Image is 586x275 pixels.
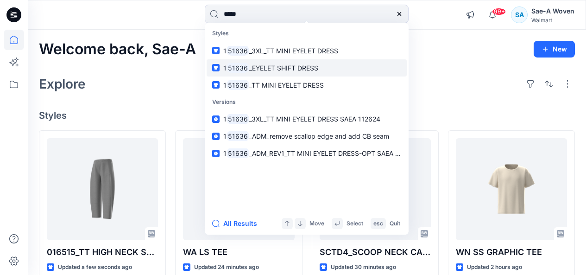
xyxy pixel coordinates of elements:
span: 1 [223,47,227,55]
p: Move [309,219,324,229]
p: Updated 30 minutes ago [331,262,396,272]
span: 1 [223,132,227,140]
span: 1 [223,81,227,89]
a: 151636_ADM_remove scallop edge and add CB seam [207,128,407,145]
span: _3XL_TT MINI EYELET DRESS [249,47,338,55]
div: Sae-A Woven [531,6,574,17]
p: Updated 2 hours ago [467,262,522,272]
span: 1 [223,64,227,72]
p: Versions [207,94,407,111]
h2: Welcome back, Sae-A [39,41,196,58]
span: 1 [223,115,227,123]
p: 016515_TT HIGH NECK SWEATSHIRT SET (BOTTOM) [47,246,158,259]
button: New [534,41,575,58]
span: _3XL_TT MINI EYELET DRESS SAEA 112624 [249,115,380,123]
p: Styles [207,25,407,42]
p: Quit [390,219,400,229]
a: 151636_3XL_TT MINI EYELET DRESS SAEA 112624 [207,110,407,128]
mark: 51636 [227,80,249,90]
p: SCTD4_SCOOP NECK CARDIGAN TANK [320,246,431,259]
a: WA LS TEE [183,138,294,240]
span: 99+ [492,8,506,15]
h4: Styles [39,110,575,121]
p: esc [373,219,383,229]
div: Walmart [531,17,574,24]
a: 151636_EYELET SHIFT DRESS [207,59,407,77]
button: All Results [212,218,263,229]
h2: Explore [39,77,86,91]
mark: 51636 [227,63,249,73]
p: Updated a few seconds ago [58,262,132,272]
span: _TT MINI EYELET DRESS [249,81,324,89]
div: SA [511,6,528,23]
a: WN SS GRAPHIC TEE [456,138,567,240]
mark: 51636 [227,114,249,124]
p: WA LS TEE [183,246,294,259]
a: 151636_ADM_REV1_TT MINI EYELET DRESS-OPT SAEA 071924 [207,145,407,162]
span: _ADM_remove scallop edge and add CB seam [249,132,389,140]
span: _EYELET SHIFT DRESS [249,64,318,72]
span: _ADM_REV1_TT MINI EYELET DRESS-OPT SAEA 071924 [249,149,418,157]
p: Select [347,219,363,229]
span: 1 [223,149,227,157]
a: 016515_TT HIGH NECK SWEATSHIRT SET (BOTTOM) [47,138,158,240]
mark: 51636 [227,131,249,141]
a: 151636_TT MINI EYELET DRESS [207,77,407,94]
a: 151636_3XL_TT MINI EYELET DRESS [207,42,407,59]
mark: 51636 [227,45,249,56]
p: WN SS GRAPHIC TEE [456,246,567,259]
p: Updated 24 minutes ago [194,262,259,272]
mark: 51636 [227,148,249,159]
